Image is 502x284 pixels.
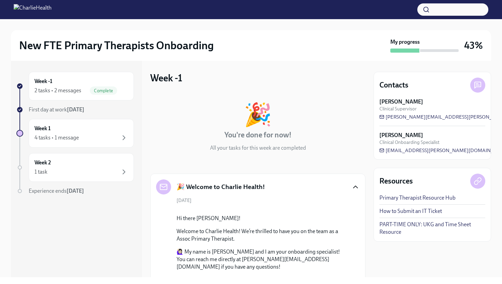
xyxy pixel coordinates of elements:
strong: [DATE] [67,188,84,194]
span: [DATE] [177,197,192,204]
a: PART-TIME ONLY: UKG and Time Sheet Resource [379,221,485,236]
h3: Week -1 [150,72,182,84]
p: Hi there [PERSON_NAME]! [177,215,349,222]
p: 🙋🏻‍♀️ My name is [PERSON_NAME] and I am your onboarding specialist! You can reach me directly at ... [177,248,349,271]
p: All your tasks for this week are completed [210,144,306,152]
span: Clinical Supervisor [379,106,417,112]
h6: Week 2 [34,159,51,166]
a: Primary Therapist Resource Hub [379,194,456,202]
img: CharlieHealth [14,4,52,15]
span: Clinical Onboarding Specialist [379,139,440,146]
h6: Week 1 [34,125,51,132]
p: Welcome to Charlie Health! We’re thrilled to have you on the team as a Assoc Primary Therapist. [177,228,349,243]
strong: My progress [390,38,420,46]
a: How to Submit an IT Ticket [379,207,442,215]
h5: 🎉 Welcome to Charlie Health! [177,182,265,191]
strong: [PERSON_NAME] [379,98,423,106]
h6: Week -1 [34,78,52,85]
h2: New FTE Primary Therapists Onboarding [19,39,214,52]
h3: 43% [464,39,483,52]
div: 1 task [34,168,47,176]
strong: [PERSON_NAME] [379,132,423,139]
strong: [DATE] [67,106,84,113]
div: 🎉 [244,103,272,126]
span: First day at work [29,106,84,113]
h4: You're done for now! [224,130,292,140]
h4: Resources [379,176,413,186]
a: First day at work[DATE] [16,106,134,113]
span: Complete [90,88,117,93]
div: 2 tasks • 2 messages [34,87,81,94]
a: Week 21 task [16,153,134,182]
a: Week 14 tasks • 1 message [16,119,134,148]
span: Experience ends [29,188,84,194]
a: Week -12 tasks • 2 messagesComplete [16,72,134,100]
div: 4 tasks • 1 message [34,134,79,141]
h4: Contacts [379,80,408,90]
